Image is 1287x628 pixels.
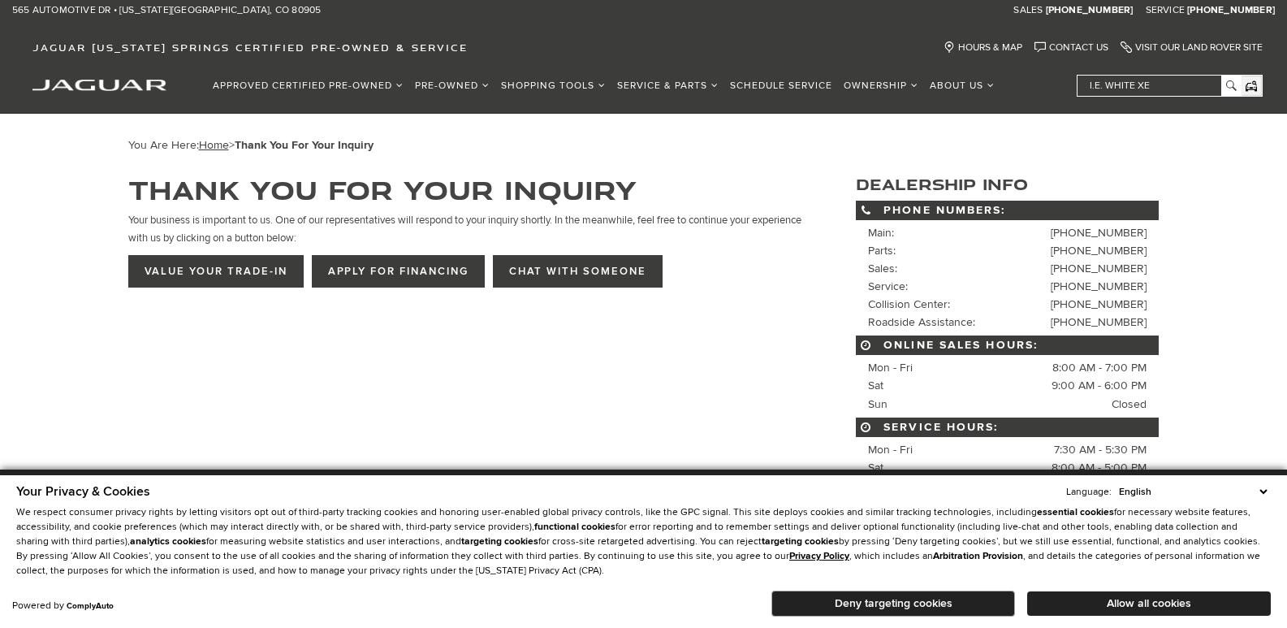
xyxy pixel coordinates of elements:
[868,244,896,258] span: Parts:
[1037,506,1114,518] strong: essential cookies
[868,461,883,474] span: Sat
[724,71,838,100] a: Schedule Service
[461,535,538,548] strong: targeting cookies
[312,255,485,288] a: Apply for Financing
[856,336,1159,355] span: Online Sales Hours:
[944,41,1022,54] a: Hours & Map
[1046,4,1134,17] a: [PHONE_NUMBER]
[1146,4,1185,16] span: Service
[1051,315,1147,329] a: [PHONE_NUMBER]
[856,418,1159,437] span: Service Hours:
[868,361,913,375] span: Mon - Fri
[493,255,663,288] a: Chat with Someone
[1051,297,1147,311] a: [PHONE_NUMBER]
[1051,226,1147,240] a: [PHONE_NUMBER]
[534,521,615,533] strong: functional cookies
[199,138,229,152] a: Home
[12,4,321,17] a: 565 Automotive Dr • [US_STATE][GEOGRAPHIC_DATA], CO 80905
[128,255,304,288] a: Value Your Trade-In
[495,71,611,100] a: Shopping Tools
[1115,484,1271,500] select: Language Select
[1121,41,1263,54] a: Visit Our Land Rover Site
[1034,41,1108,54] a: Contact Us
[868,315,975,329] span: Roadside Assistance:
[67,601,114,611] a: ComplyAuto
[128,211,808,247] p: Your business is important to us. One of our representatives will respond to your inquiry shortly...
[207,71,1000,100] nav: Main Navigation
[771,591,1015,617] button: Deny targeting cookies
[32,41,468,54] span: Jaguar [US_STATE] Springs Certified Pre-Owned & Service
[1052,377,1147,395] span: 9:00 AM - 6:00 PM
[789,550,849,562] a: Privacy Policy
[1051,244,1147,258] a: [PHONE_NUMBER]
[1187,4,1275,17] a: [PHONE_NUMBER]
[1054,441,1147,459] span: 7:30 AM - 5:30 PM
[12,601,114,611] div: Powered by
[1066,487,1112,497] div: Language:
[933,550,1023,562] strong: Arbitration Provision
[128,138,1160,152] div: Breadcrumbs
[1112,396,1147,414] span: Closed
[199,138,374,152] span: >
[1013,4,1043,16] span: Sales
[868,262,897,275] span: Sales:
[32,80,166,91] img: Jaguar
[235,138,374,152] strong: Thank You For Your Inquiry
[868,226,894,240] span: Main:
[128,176,808,203] h1: Thank You For Your Inquiry
[868,397,888,411] span: Sun
[1052,459,1147,477] span: 8:00 AM - 5:00 PM
[856,176,1159,193] h3: Dealership Info
[838,71,924,100] a: Ownership
[924,71,1000,100] a: About Us
[1051,262,1147,275] a: [PHONE_NUMBER]
[762,535,839,548] strong: targeting cookies
[409,71,495,100] a: Pre-Owned
[16,505,1271,578] p: We respect consumer privacy rights by letting visitors opt out of third-party tracking cookies an...
[207,71,409,100] a: Approved Certified Pre-Owned
[1052,359,1147,377] span: 8:00 AM - 7:00 PM
[24,41,476,54] a: Jaguar [US_STATE] Springs Certified Pre-Owned & Service
[1027,591,1271,616] button: Allow all cookies
[16,483,150,500] span: Your Privacy & Cookies
[130,535,206,548] strong: analytics cookies
[1051,279,1147,293] a: [PHONE_NUMBER]
[1078,76,1240,96] input: i.e. White XE
[868,297,950,311] span: Collision Center:
[856,201,1159,220] span: Phone Numbers:
[128,138,374,152] span: You Are Here:
[611,71,724,100] a: Service & Parts
[32,77,166,91] a: jaguar
[868,443,913,457] span: Mon - Fri
[868,279,908,293] span: Service:
[868,379,883,392] span: Sat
